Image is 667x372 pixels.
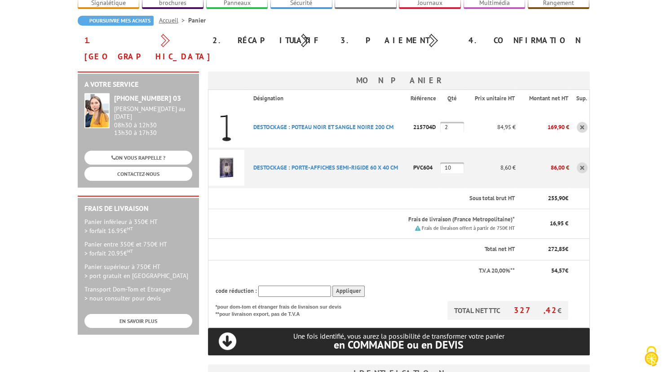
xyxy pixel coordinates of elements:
[253,215,515,224] p: Frais de livraison (France Metropolitaine)*
[253,164,398,171] a: DESTOCKAGE : PORTE-AFFICHES SEMI-RIGIDE 60 X 40 CM
[84,93,110,128] img: widget-service.jpg
[514,305,557,315] span: 327,42
[208,109,244,145] img: DESTOCKAGE : POTEAU NOIR ET SANGLE NOIRE 200 CM
[550,220,568,227] span: 16,95 €
[159,16,188,24] a: Accueil
[548,245,565,253] span: 272,85
[78,32,206,65] div: 1. [GEOGRAPHIC_DATA]
[411,119,440,135] p: 215704D
[216,267,515,275] p: T.V.A 20,00%**
[188,16,206,25] li: Panier
[523,94,568,103] p: Montant net HT
[84,205,192,213] h2: Frais de Livraison
[440,90,465,107] th: Qté
[465,119,516,135] p: 84,95 €
[84,81,192,89] h2: A votre service
[208,72,590,90] h3: Mon panier
[208,150,244,186] img: DESTOCKAGE : PORTE-AFFICHES SEMI-RIGIDE 60 X 40 CM
[114,105,192,136] div: 08h30 à 12h30 13h30 à 17h30
[640,345,663,368] img: Cookies (fenêtre modale)
[216,287,257,295] span: code réduction :
[84,227,133,235] span: > forfait 16.95€
[84,167,192,181] a: CONTACTEZ-NOUS
[216,245,515,254] p: Total net HT
[114,105,192,121] div: [PERSON_NAME][DATE] au [DATE]
[636,341,667,372] button: Cookies (fenêtre modale)
[516,119,569,135] p: 169,90 €
[415,225,420,231] img: picto.png
[332,286,365,297] input: Appliquer
[523,245,568,254] p: €
[84,217,192,235] p: Panier inférieur à 350€ HT
[334,32,462,49] div: 3. Paiement
[84,272,188,280] span: > port gratuit en [GEOGRAPHIC_DATA]
[569,90,589,107] th: Sup.
[246,188,516,209] th: Sous total brut HT
[206,32,334,49] div: 2. Récapitulatif
[216,301,350,318] p: *pour dom-tom et étranger frais de livraison sur devis **pour livraison export, pas de T.V.A
[447,301,568,320] p: TOTAL NET TTC €
[334,338,464,352] span: en COMMANDE ou en DEVIS
[548,194,565,202] span: 255,90
[462,32,590,49] div: 4. Confirmation
[422,225,515,231] small: Frais de livraison offert à partir de 750€ HT
[84,151,192,165] a: ON VOUS RAPPELLE ?
[472,94,515,103] p: Prix unitaire HT
[127,248,133,254] sup: HT
[523,194,568,203] p: €
[523,267,568,275] p: €
[127,225,133,232] sup: HT
[78,16,154,26] a: Poursuivre mes achats
[253,123,393,131] a: DESTOCKAGE : POTEAU NOIR ET SANGLE NOIRE 200 CM
[84,262,192,280] p: Panier supérieur à 750€ HT
[84,249,133,257] span: > forfait 20.95€
[208,332,590,350] p: Une fois identifié, vous aurez la possibilité de transformer votre panier
[516,160,569,175] p: 86,00 €
[551,267,565,274] span: 54,57
[84,240,192,258] p: Panier entre 350€ et 750€ HT
[114,94,181,103] strong: [PHONE_NUMBER] 03
[411,94,439,103] p: Référence
[84,285,192,303] p: Transport Dom-Tom et Etranger
[84,294,161,302] span: > nous consulter pour devis
[465,160,516,175] p: 8,60 €
[246,90,411,107] th: Désignation
[84,314,192,328] a: EN SAVOIR PLUS
[411,160,440,175] p: PVC604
